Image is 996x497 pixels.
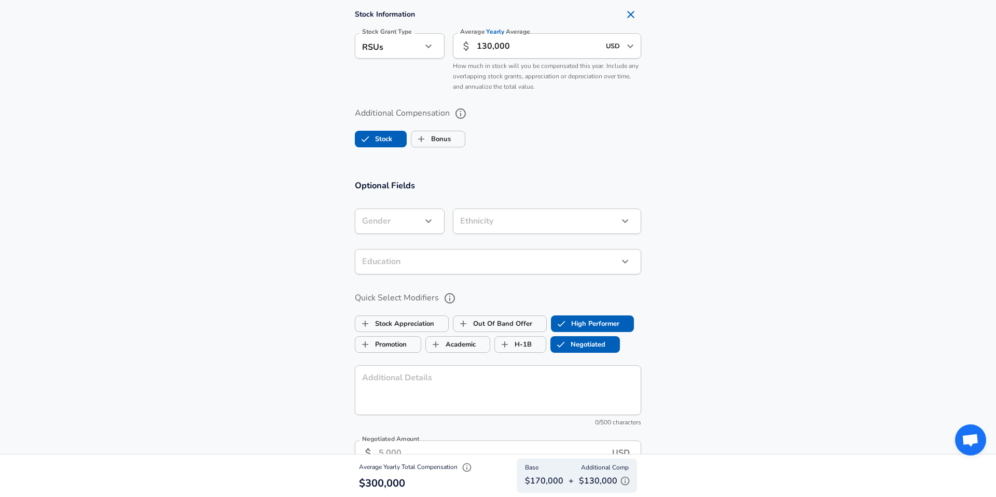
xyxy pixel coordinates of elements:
[355,314,434,334] label: Stock Appreciation
[355,335,407,354] label: Promotion
[411,129,431,149] span: Bonus
[426,335,476,354] label: Academic
[551,315,634,332] button: High PerformerHigh Performer
[453,62,639,91] span: How much in stock will you be compensated this year. Include any overlapping stock grants, apprec...
[525,463,538,473] span: Base
[362,436,419,442] label: Negotiated Amount
[362,29,412,35] label: Stock Grant Type
[525,475,563,487] p: $170,000
[460,29,530,35] label: Average Average
[425,336,490,353] button: AcademicAcademic
[453,314,473,334] span: Out Of Band Offer
[487,27,505,36] span: Yearly
[617,473,633,489] button: Explain Additional Compensation
[494,336,546,353] button: H-1BH-1B
[623,39,638,53] button: Open
[355,418,641,428] div: 0/500 characters
[551,335,571,354] span: Negotiated
[426,335,446,354] span: Academic
[411,131,465,147] button: BonusBonus
[355,315,449,332] button: Stock AppreciationStock Appreciation
[620,4,641,25] button: Remove Section
[355,180,641,191] h3: Optional Fields
[355,129,375,149] span: Stock
[603,38,624,54] input: USD
[453,315,547,332] button: Out Of Band OfferOut Of Band Offer
[551,314,619,334] label: High Performer
[355,335,375,354] span: Promotion
[379,440,612,466] input: 5,000
[551,335,605,354] label: Negotiated
[355,4,641,25] h4: Stock Information
[477,33,600,59] input: 40,000
[551,314,571,334] span: High Performer
[355,336,421,353] button: PromotionPromotion
[355,314,375,334] span: Stock Appreciation
[452,105,469,122] button: help
[579,473,633,489] p: $130,000
[459,460,475,475] button: Explain Total Compensation
[453,314,532,334] label: Out Of Band Offer
[355,129,392,149] label: Stock
[359,463,475,471] span: Average Yearly Total Compensation
[581,463,629,473] span: Additional Comp
[550,336,620,353] button: NegotiatedNegotiated
[355,33,422,59] div: RSUs
[612,449,630,457] strong: USD
[495,335,532,354] label: H-1B
[569,475,574,487] p: +
[355,105,641,122] label: Additional Compensation
[411,129,451,149] label: Bonus
[955,424,986,455] div: Open chat
[441,289,459,307] button: help
[355,131,407,147] button: StockStock
[355,289,641,307] label: Quick Select Modifiers
[495,335,515,354] span: H-1B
